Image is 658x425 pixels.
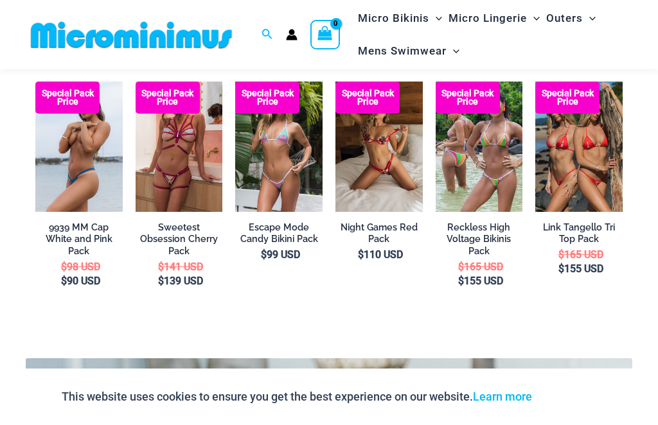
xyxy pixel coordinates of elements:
span: Menu Toggle [447,35,459,67]
bdi: 165 USD [458,261,503,273]
img: MM SHOP LOGO FLAT [26,21,237,49]
span: Menu Toggle [429,2,442,35]
span: $ [458,261,464,273]
b: Special Pack Price [136,89,200,106]
bdi: 165 USD [558,248,603,261]
a: Bikini Pack Bikini Pack BBikini Pack B [535,82,623,212]
bdi: 139 USD [158,275,203,287]
a: Learn more [473,390,532,403]
bdi: 141 USD [158,261,203,273]
img: Sweetest Obsession Cherry 1129 Bra 6119 Bottom 1939 Bodysuit 05 [136,82,223,212]
a: Night Games Red Pack [335,221,423,245]
a: OutersMenu ToggleMenu Toggle [543,2,599,35]
span: $ [358,248,364,261]
bdi: 110 USD [358,248,403,261]
span: $ [458,275,464,287]
span: $ [158,261,164,273]
b: Special Pack Price [35,89,100,106]
span: Mens Swimwear [358,35,447,67]
a: Reckless Mesh High Voltage Bikini Pack Reckless Mesh High Voltage 306 Tri Top 466 Thong 04Reckles... [436,82,523,212]
a: Escape Mode Candy 3151 Top 4151 Bottom 02 Escape Mode Candy 3151 Top 4151 Bottom 04Escape Mode Ca... [235,82,323,212]
img: Bikini Pack [535,82,623,212]
a: Reckless High Voltage Bikinis Pack [436,221,523,257]
a: Mens SwimwearMenu ToggleMenu Toggle [355,35,463,67]
bdi: 155 USD [558,263,603,275]
span: $ [558,248,564,261]
span: $ [61,261,67,273]
a: Rebel Cap WhiteElectric Blue 9939 Cap 09 Rebel Cap Hot PinkElectric Blue 9939 Cap 15Rebel Cap Hot... [35,82,123,212]
span: Micro Lingerie [449,2,527,35]
span: Menu Toggle [583,2,596,35]
span: $ [558,263,564,275]
span: $ [61,275,67,287]
b: Special Pack Price [335,89,400,106]
bdi: 98 USD [61,261,100,273]
b: Special Pack Price [535,89,600,106]
span: $ [158,275,164,287]
span: Menu Toggle [527,2,540,35]
bdi: 90 USD [61,275,100,287]
button: Accept [542,381,596,412]
a: Night Games Red 1133 Bralette 6133 Thong 04 Night Games Red 1133 Bralette 6133 Thong 06Night Game... [335,82,423,212]
b: Special Pack Price [436,89,500,106]
span: $ [261,248,267,261]
b: Special Pack Price [235,89,299,106]
img: Escape Mode Candy 3151 Top 4151 Bottom 02 [235,82,323,212]
img: Reckless Mesh High Voltage Bikini Pack [436,82,523,212]
bdi: 99 USD [261,248,300,261]
span: Outers [546,2,583,35]
a: 9939 MM Cap White and Pink Pack [35,221,123,257]
a: Micro LingerieMenu ToggleMenu Toggle [445,2,543,35]
span: Micro Bikinis [358,2,429,35]
bdi: 155 USD [458,275,503,287]
a: Account icon link [286,29,298,40]
img: Rebel Cap WhiteElectric Blue 9939 Cap 09 [35,82,123,212]
a: Sweetest Obsession Cherry 1129 Bra 6119 Bottom 1939 Bodysuit 05 Sweetest Obsession Cherry 1129 Br... [136,82,223,212]
a: Sweetest Obsession Cherry Pack [136,221,223,257]
a: View Shopping Cart, empty [310,20,340,49]
a: Link Tangello Tri Top Pack [535,221,623,245]
p: This website uses cookies to ensure you get the best experience on our website. [62,387,532,406]
a: Search icon link [262,27,273,43]
a: Escape Mode Candy Bikini Pack [235,221,323,245]
img: Night Games Red 1133 Bralette 6133 Thong 04 [335,82,423,212]
a: Micro BikinisMenu ToggleMenu Toggle [355,2,445,35]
